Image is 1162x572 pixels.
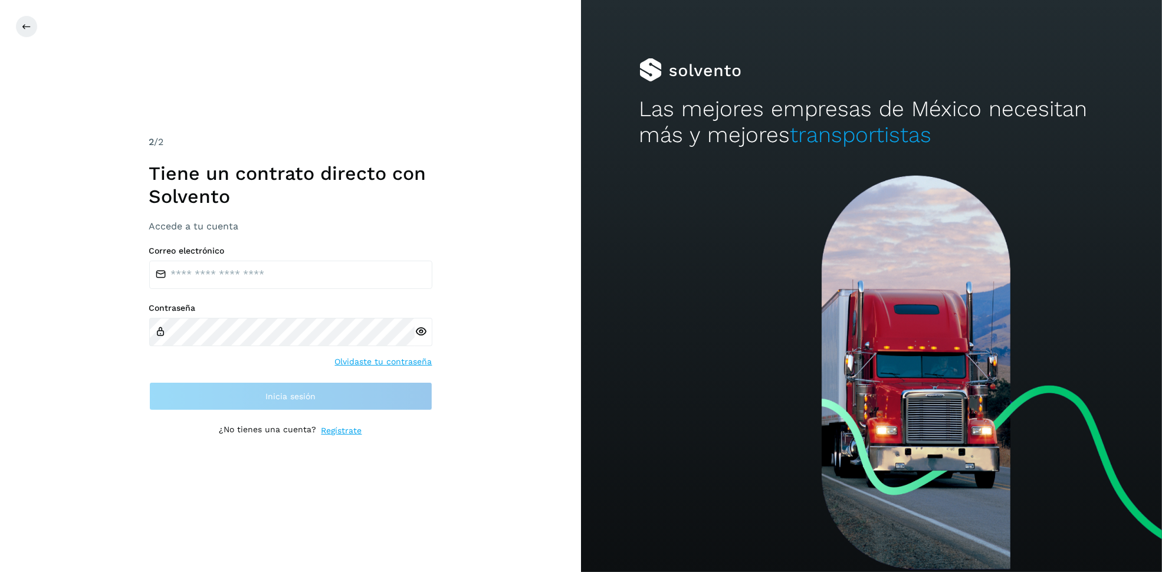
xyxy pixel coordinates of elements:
label: Contraseña [149,303,432,313]
div: /2 [149,135,432,149]
h1: Tiene un contrato directo con Solvento [149,162,432,208]
button: Inicia sesión [149,382,432,410]
p: ¿No tienes una cuenta? [219,425,317,437]
label: Correo electrónico [149,246,432,256]
h3: Accede a tu cuenta [149,221,432,232]
a: Olvidaste tu contraseña [335,356,432,368]
span: Inicia sesión [265,392,316,400]
h2: Las mejores empresas de México necesitan más y mejores [639,96,1104,149]
span: transportistas [790,122,932,147]
a: Regístrate [321,425,362,437]
span: 2 [149,136,155,147]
